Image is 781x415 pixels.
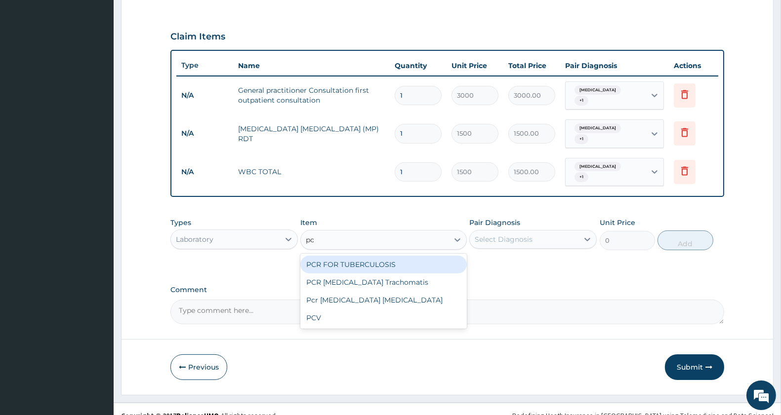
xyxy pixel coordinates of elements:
[170,286,724,294] label: Comment
[170,32,225,42] h3: Claim Items
[18,49,40,74] img: d_794563401_company_1708531726252_794563401
[665,354,724,380] button: Submit
[176,124,233,143] td: N/A
[503,56,560,75] th: Total Price
[300,256,466,273] div: PCR FOR TUBERCULOSIS
[233,162,390,182] td: WBC TOTAL
[162,5,186,29] div: Minimize live chat window
[469,218,520,227] label: Pair Diagnosis
[170,354,227,380] button: Previous
[575,172,588,182] span: + 1
[658,230,713,250] button: Add
[176,163,233,181] td: N/A
[233,119,390,149] td: [MEDICAL_DATA] [MEDICAL_DATA] (MP) RDT
[447,56,503,75] th: Unit Price
[669,56,718,75] th: Actions
[300,218,317,227] label: Item
[176,234,213,244] div: Laboratory
[575,134,588,144] span: + 1
[233,56,390,75] th: Name
[575,96,588,106] span: + 1
[51,55,166,68] div: Chat with us now
[176,86,233,105] td: N/A
[300,291,466,309] div: Pcr [MEDICAL_DATA] [MEDICAL_DATA]
[300,273,466,291] div: PCR [MEDICAL_DATA] Trachomatis
[575,85,621,95] span: [MEDICAL_DATA]
[5,269,188,304] textarea: Type your message and hit 'Enter'
[170,219,191,227] label: Types
[57,124,136,224] span: We're online!
[600,218,635,227] label: Unit Price
[390,56,447,75] th: Quantity
[575,123,621,133] span: [MEDICAL_DATA]
[233,80,390,110] td: General practitioner Consultation first outpatient consultation
[575,162,621,172] span: [MEDICAL_DATA]
[475,234,533,244] div: Select Diagnosis
[300,309,466,327] div: PCV
[560,56,669,75] th: Pair Diagnosis
[176,56,233,75] th: Type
